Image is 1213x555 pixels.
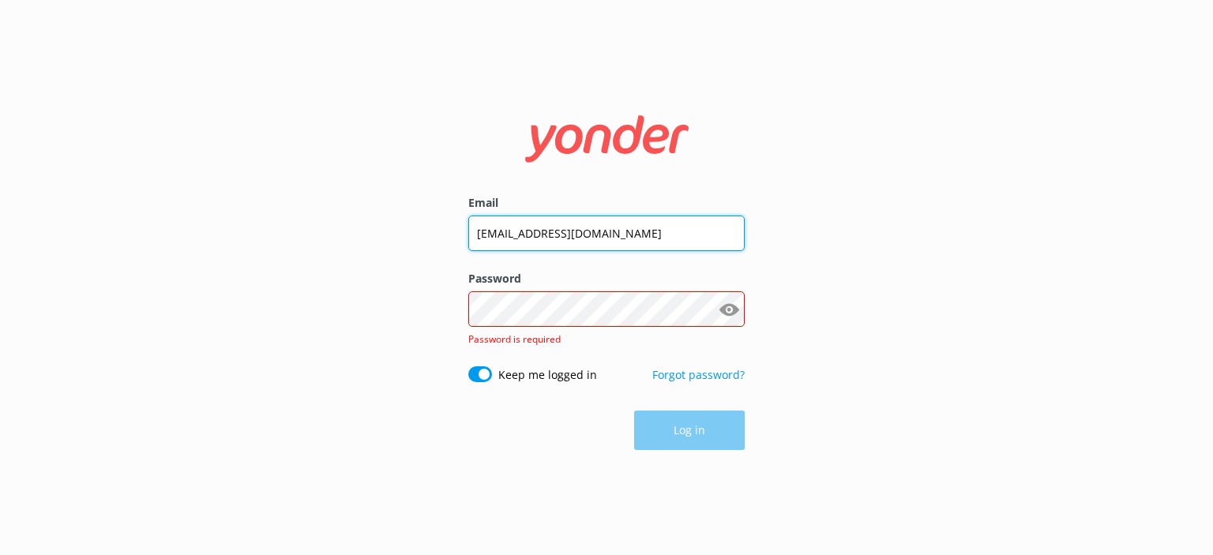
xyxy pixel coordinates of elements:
button: Show password [713,294,745,325]
label: Email [468,194,745,212]
span: Password is required [468,332,561,346]
input: user@emailaddress.com [468,216,745,251]
label: Keep me logged in [498,366,597,384]
label: Password [468,270,745,287]
a: Forgot password? [652,367,745,382]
